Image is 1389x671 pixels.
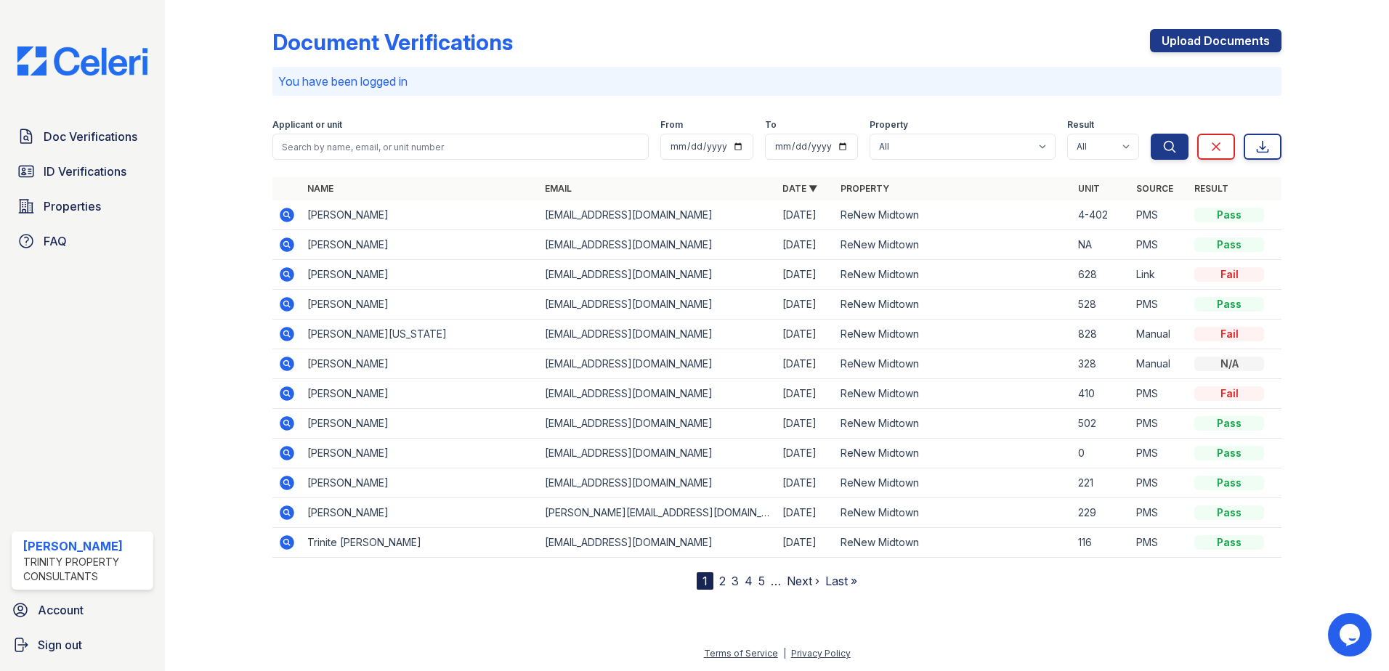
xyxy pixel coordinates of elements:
td: [EMAIL_ADDRESS][DOMAIN_NAME] [539,468,777,498]
td: ReNew Midtown [835,200,1072,230]
div: Pass [1194,237,1264,252]
td: [PERSON_NAME] [301,290,539,320]
td: [DATE] [777,468,835,498]
td: [DATE] [777,528,835,558]
td: [EMAIL_ADDRESS][DOMAIN_NAME] [539,200,777,230]
div: N/A [1194,357,1264,371]
label: From [660,119,683,131]
td: [PERSON_NAME] [301,409,539,439]
div: [PERSON_NAME] [23,537,147,555]
a: FAQ [12,227,153,256]
div: Pass [1194,208,1264,222]
a: Name [307,183,333,194]
td: [PERSON_NAME] [301,230,539,260]
a: Account [6,595,159,625]
td: [DATE] [777,409,835,439]
td: [PERSON_NAME] [301,439,539,468]
td: [EMAIL_ADDRESS][DOMAIN_NAME] [539,230,777,260]
td: 328 [1072,349,1130,379]
p: You have been logged in [278,73,1276,90]
a: 4 [745,574,753,588]
td: [PERSON_NAME] [301,468,539,498]
div: Pass [1194,416,1264,431]
td: 828 [1072,320,1130,349]
iframe: chat widget [1328,613,1374,656]
td: ReNew Midtown [835,260,1072,290]
td: 221 [1072,468,1130,498]
a: Last » [825,574,857,588]
td: ReNew Midtown [835,468,1072,498]
span: ID Verifications [44,163,126,180]
span: Properties [44,198,101,215]
a: Result [1194,183,1228,194]
td: [EMAIL_ADDRESS][DOMAIN_NAME] [539,260,777,290]
td: PMS [1130,498,1188,528]
td: Manual [1130,349,1188,379]
span: Account [38,601,84,619]
td: ReNew Midtown [835,379,1072,409]
a: Upload Documents [1150,29,1281,52]
div: 1 [697,572,713,590]
td: PMS [1130,528,1188,558]
div: Fail [1194,267,1264,282]
td: ReNew Midtown [835,290,1072,320]
a: Date ▼ [782,183,817,194]
td: [PERSON_NAME] [301,200,539,230]
td: [DATE] [777,379,835,409]
a: Next › [787,574,819,588]
td: ReNew Midtown [835,320,1072,349]
td: 628 [1072,260,1130,290]
td: [EMAIL_ADDRESS][DOMAIN_NAME] [539,409,777,439]
label: Result [1067,119,1094,131]
td: [EMAIL_ADDRESS][DOMAIN_NAME] [539,528,777,558]
input: Search by name, email, or unit number [272,134,649,160]
td: [DATE] [777,320,835,349]
td: NA [1072,230,1130,260]
td: PMS [1130,439,1188,468]
span: Sign out [38,636,82,654]
a: Email [545,183,572,194]
a: ID Verifications [12,157,153,186]
div: Pass [1194,446,1264,460]
td: [DATE] [777,498,835,528]
span: Doc Verifications [44,128,137,145]
a: Privacy Policy [791,648,851,659]
a: Terms of Service [704,648,778,659]
a: 2 [719,574,726,588]
td: ReNew Midtown [835,409,1072,439]
td: ReNew Midtown [835,349,1072,379]
a: Unit [1078,183,1100,194]
td: ReNew Midtown [835,439,1072,468]
td: 410 [1072,379,1130,409]
div: Document Verifications [272,29,513,55]
a: Properties [12,192,153,221]
td: 4-402 [1072,200,1130,230]
a: Sign out [6,630,159,659]
div: Fail [1194,386,1264,401]
td: 528 [1072,290,1130,320]
td: Manual [1130,320,1188,349]
td: Link [1130,260,1188,290]
td: [DATE] [777,439,835,468]
td: [EMAIL_ADDRESS][DOMAIN_NAME] [539,379,777,409]
td: ReNew Midtown [835,498,1072,528]
td: PMS [1130,409,1188,439]
td: Trinite [PERSON_NAME] [301,528,539,558]
td: PMS [1130,230,1188,260]
label: To [765,119,777,131]
a: Property [841,183,889,194]
td: [EMAIL_ADDRESS][DOMAIN_NAME] [539,320,777,349]
td: [PERSON_NAME] [301,498,539,528]
td: [EMAIL_ADDRESS][DOMAIN_NAME] [539,439,777,468]
td: [PERSON_NAME] [301,379,539,409]
span: … [771,572,781,590]
label: Applicant or unit [272,119,342,131]
td: [DATE] [777,290,835,320]
td: [PERSON_NAME] [301,260,539,290]
div: Fail [1194,327,1264,341]
div: Trinity Property Consultants [23,555,147,584]
td: PMS [1130,200,1188,230]
label: Property [870,119,908,131]
td: [DATE] [777,230,835,260]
